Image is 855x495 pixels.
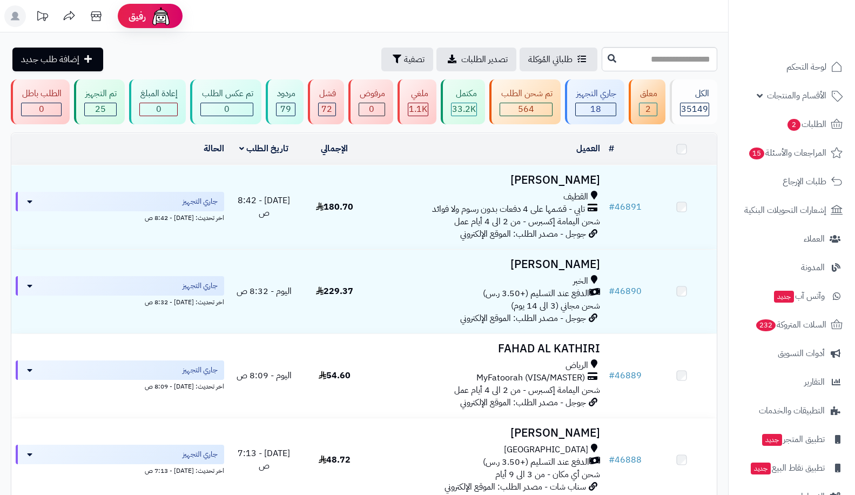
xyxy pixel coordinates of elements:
a: التقارير [735,369,849,395]
span: جديد [762,434,782,446]
a: فشل 72 [306,79,346,124]
h3: [PERSON_NAME] [374,174,601,186]
a: تحديثات المنصة [29,5,56,30]
span: رفيق [129,10,146,23]
span: أدوات التسويق [778,346,825,361]
a: العملاء [735,226,849,252]
h3: FAHAD AL KATHIRI [374,343,601,355]
a: #46891 [609,200,642,213]
span: 0 [39,103,44,116]
span: 33.2K [452,103,476,116]
span: 35149 [681,103,708,116]
span: 72 [321,103,332,116]
span: تطبيق نقاط البيع [750,460,825,476]
span: العملاء [804,231,825,246]
span: الخبر [573,275,588,287]
span: [DATE] - 7:13 ص [238,447,290,472]
a: تم شحن الطلب 564 [487,79,562,124]
span: جاري التجهيز [183,280,218,291]
div: تم التجهيز [84,88,117,100]
span: جوجل - مصدر الطلب: الموقع الإلكتروني [460,312,586,325]
a: طلبات الإرجاع [735,169,849,195]
span: 0 [369,103,374,116]
span: شحن أي مكان - من 3 الى 9 أيام [495,468,600,481]
span: جاري التجهيز [183,365,218,376]
a: تم التجهيز 25 [72,79,127,124]
div: 0 [22,103,61,116]
span: جديد [751,463,771,474]
a: إعادة المبلغ 0 [127,79,188,124]
span: 48.72 [319,453,351,466]
div: اخر تحديث: [DATE] - 8:32 ص [16,296,224,307]
div: 25 [85,103,116,116]
a: الحالة [204,142,224,155]
a: الإجمالي [321,142,348,155]
span: اليوم - 8:32 ص [237,285,292,298]
span: الطلبات [786,117,826,132]
div: مردود [276,88,295,100]
a: الطلبات2 [735,111,849,137]
img: ai-face.png [150,5,172,27]
div: 0 [359,103,385,116]
a: # [609,142,614,155]
a: تطبيق نقاط البيعجديد [735,455,849,481]
a: #46888 [609,453,642,466]
span: إضافة طلب جديد [21,53,79,66]
span: لوحة التحكم [786,59,826,75]
span: 229.37 [316,285,353,298]
span: السلات المتروكة [755,317,826,332]
a: تصدير الطلبات [436,48,516,71]
span: جوجل - مصدر الطلب: الموقع الإلكتروني [460,228,586,240]
a: جاري التجهيز 18 [563,79,627,124]
button: تصفية [381,48,433,71]
span: 564 [518,103,534,116]
span: شحن مجاني (3 الى 14 يوم) [511,299,600,312]
span: تطبيق المتجر [761,432,825,447]
div: اخر تحديث: [DATE] - 7:13 ص [16,464,224,476]
a: المدونة [735,255,849,280]
span: 15 [749,148,765,160]
a: تاريخ الطلب [239,142,288,155]
span: 1.1K [409,103,427,116]
span: التطبيقات والخدمات [759,403,825,418]
div: 33243 [452,103,476,116]
div: ملغي [408,88,428,100]
span: شحن اليمامة إكسبرس - من 2 الى 4 أيام عمل [454,215,600,228]
span: القطيف [563,191,588,203]
span: جاري التجهيز [183,449,218,460]
span: 2 [787,119,801,131]
span: 25 [95,103,106,116]
span: شحن اليمامة إكسبرس - من 2 الى 4 أيام عمل [454,384,600,397]
span: الدفع عند التسليم (+3.50 ر.س) [483,287,589,300]
span: طلباتي المُوكلة [528,53,573,66]
span: الدفع عند التسليم (+3.50 ر.س) [483,456,589,469]
span: اليوم - 8:09 ص [237,369,292,382]
span: # [609,285,615,298]
div: اخر تحديث: [DATE] - 8:42 ص [16,211,224,223]
div: 564 [500,103,551,116]
a: السلات المتروكة232 [735,312,849,338]
div: تم عكس الطلب [200,88,253,100]
div: معلق [639,88,657,100]
div: 72 [319,103,335,116]
div: جاري التجهيز [575,88,616,100]
span: 2 [645,103,651,116]
span: جديد [774,291,794,303]
div: 2 [639,103,657,116]
span: MyFatoorah (VISA/MASTER) [476,372,585,384]
a: العميل [576,142,600,155]
a: إشعارات التحويلات البنكية [735,197,849,223]
div: 0 [201,103,252,116]
a: ملغي 1.1K [395,79,439,124]
div: تم شحن الطلب [500,88,552,100]
div: 79 [277,103,295,116]
a: مرفوض 0 [346,79,395,124]
div: 0 [140,103,177,116]
a: وآتس آبجديد [735,283,849,309]
span: 0 [224,103,230,116]
div: 18 [576,103,616,116]
h3: [PERSON_NAME] [374,427,601,439]
span: [DATE] - 8:42 ص [238,194,290,219]
a: الطلب باطل 0 [9,79,72,124]
span: [GEOGRAPHIC_DATA] [504,444,588,456]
